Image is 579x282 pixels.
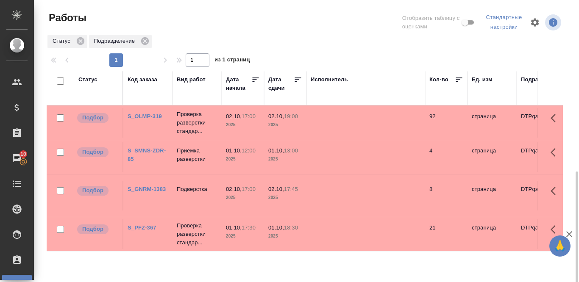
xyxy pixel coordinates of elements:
[546,142,566,163] button: Здесь прячутся важные кнопки
[402,14,460,31] span: Отобразить таблицу с оценками
[226,224,242,231] p: 01.10,
[545,14,563,30] span: Посмотреть информацию
[311,75,348,84] div: Исполнитель
[268,186,284,192] p: 02.10,
[128,75,157,84] div: Код заказа
[15,150,31,158] span: 10
[268,75,294,92] div: Дата сдачи
[177,147,217,163] p: Приемка разверстки
[546,219,566,240] button: Здесь прячутся важные кнопки
[177,221,217,247] p: Проверка разверстки стандар...
[268,155,302,163] p: 2025
[517,219,566,249] td: DTPqa
[268,194,302,202] p: 2025
[242,224,256,231] p: 17:30
[517,142,566,172] td: DTPqa
[82,186,103,195] p: Подбор
[82,113,103,122] p: Подбор
[226,232,260,241] p: 2025
[226,194,260,202] p: 2025
[47,35,87,48] div: Статус
[214,55,250,67] span: из 1 страниц
[549,235,571,257] button: 🙏
[425,219,468,249] td: 21
[284,113,298,119] p: 19:00
[226,147,242,154] p: 01.10,
[553,237,567,255] span: 🙏
[82,148,103,156] p: Подбор
[546,108,566,128] button: Здесь прячутся важные кнопки
[177,110,217,135] p: Проверка разверстки стандар...
[242,147,256,154] p: 12:00
[2,148,32,169] a: 10
[89,35,152,48] div: Подразделение
[472,75,493,84] div: Ед. изм
[177,185,217,194] p: Подверстка
[242,113,256,119] p: 17:00
[517,108,566,138] td: DTPqa
[284,147,298,154] p: 13:00
[76,185,118,196] div: Можно подбирать исполнителей
[76,147,118,158] div: Можно подбирать исполнителей
[53,37,73,45] p: Статус
[468,181,517,210] td: страница
[226,121,260,129] p: 2025
[82,225,103,233] p: Подбор
[128,147,166,162] a: S_SMNS-ZDR-85
[521,75,565,84] div: Подразделение
[78,75,97,84] div: Статус
[226,75,251,92] div: Дата начала
[128,186,166,192] a: S_GNRM-1383
[546,181,566,201] button: Здесь прячутся важные кнопки
[483,11,525,34] div: split button
[517,181,566,210] td: DTPqa
[284,186,298,192] p: 17:45
[226,155,260,163] p: 2025
[268,224,284,231] p: 01.10,
[94,37,138,45] p: Подразделение
[468,142,517,172] td: страница
[284,224,298,231] p: 18:30
[76,224,118,235] div: Можно подбирать исполнителей
[429,75,448,84] div: Кол-во
[128,224,156,231] a: S_PFZ-367
[468,219,517,249] td: страница
[425,181,468,210] td: 8
[268,147,284,154] p: 01.10,
[268,121,302,129] p: 2025
[128,113,162,119] a: S_OLMP-319
[76,112,118,124] div: Можно подбирать исполнителей
[47,11,86,25] span: Работы
[268,232,302,241] p: 2025
[177,75,206,84] div: Вид работ
[425,142,468,172] td: 4
[242,186,256,192] p: 17:00
[268,113,284,119] p: 02.10,
[226,186,242,192] p: 02.10,
[425,108,468,138] td: 92
[468,108,517,138] td: страница
[226,113,242,119] p: 02.10,
[525,12,545,33] span: Настроить таблицу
